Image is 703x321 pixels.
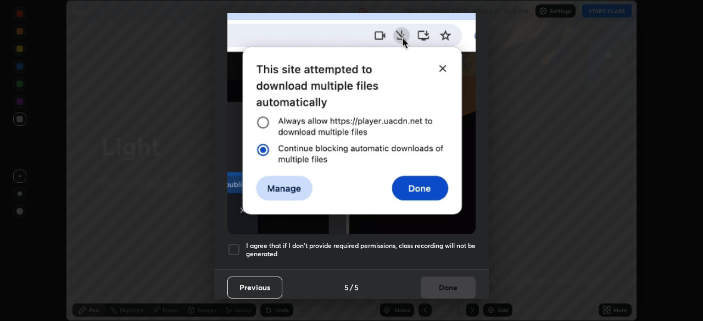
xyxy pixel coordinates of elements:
[227,277,282,299] button: Previous
[246,241,476,258] h5: I agree that if I don't provide required permissions, class recording will not be generated
[354,281,359,293] h4: 5
[350,281,353,293] h4: /
[344,281,349,293] h4: 5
